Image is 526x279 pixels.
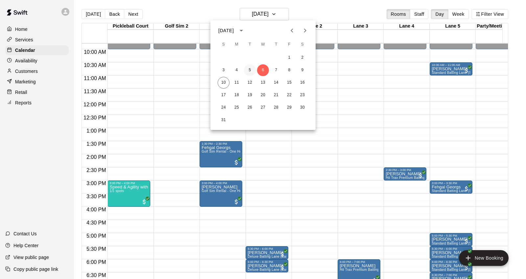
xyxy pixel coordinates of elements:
button: 26 [244,102,256,114]
button: 13 [257,77,269,89]
span: Friday [283,38,295,51]
button: 25 [231,102,243,114]
span: Tuesday [244,38,256,51]
button: 24 [218,102,229,114]
button: 5 [244,64,256,76]
span: Thursday [270,38,282,51]
button: 29 [283,102,295,114]
button: 27 [257,102,269,114]
button: 21 [270,89,282,101]
span: Wednesday [257,38,269,51]
button: 7 [270,64,282,76]
span: Monday [231,38,243,51]
button: 14 [270,77,282,89]
span: Saturday [297,38,308,51]
div: [DATE] [218,27,234,34]
button: 30 [297,102,308,114]
button: 2 [297,52,308,64]
button: 8 [283,64,295,76]
button: Next month [299,24,312,37]
button: calendar view is open, switch to year view [236,25,247,36]
button: 20 [257,89,269,101]
button: 31 [218,114,229,126]
span: Sunday [218,38,229,51]
button: 11 [231,77,243,89]
button: 22 [283,89,295,101]
button: 28 [270,102,282,114]
button: 6 [257,64,269,76]
button: 17 [218,89,229,101]
button: 19 [244,89,256,101]
button: Previous month [285,24,299,37]
button: 1 [283,52,295,64]
button: 18 [231,89,243,101]
button: 10 [218,77,229,89]
button: 12 [244,77,256,89]
button: 15 [283,77,295,89]
button: 9 [297,64,308,76]
button: 4 [231,64,243,76]
button: 23 [297,89,308,101]
button: 3 [218,64,229,76]
button: 16 [297,77,308,89]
